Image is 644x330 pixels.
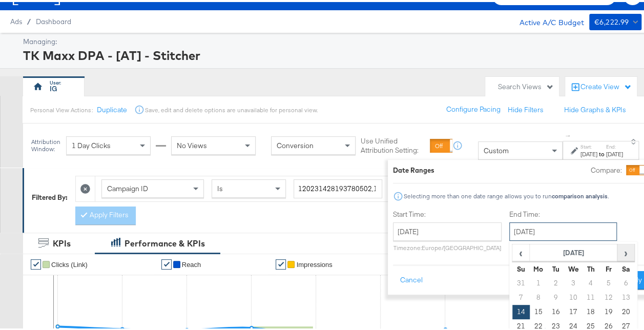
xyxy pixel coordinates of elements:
[31,257,41,267] a: ✔
[597,148,606,156] strong: to
[296,259,332,266] span: Impressions
[547,274,564,288] td: 2
[182,259,201,266] span: Reach
[582,274,599,288] td: 4
[51,259,88,266] span: Clicks (Link)
[512,274,529,288] td: 31
[594,14,629,27] div: €6,222.99
[529,242,617,260] th: [DATE]
[565,303,582,317] td: 17
[547,303,564,317] td: 16
[606,141,623,148] label: End:
[512,288,529,303] td: 7
[564,103,626,113] button: Hide Graphs & KPIs
[217,182,223,191] span: Is
[96,103,127,113] button: Duplicate
[439,98,508,117] button: Configure Pacing
[564,132,573,136] span: ↑
[547,260,564,274] th: Tu
[582,288,599,303] td: 11
[72,139,111,148] span: 1 Day Clicks
[599,288,617,303] td: 12
[393,208,502,217] label: Start Time:
[617,288,634,303] td: 13
[617,274,634,288] td: 6
[599,303,617,317] td: 19
[512,303,529,317] td: 14
[36,15,71,24] a: Dashboard
[10,15,22,24] span: Ads
[580,80,632,90] div: Create View
[582,260,599,274] th: Th
[513,243,529,258] span: ‹
[529,303,547,317] td: 15
[277,139,314,148] span: Conversion
[393,163,434,173] div: Date Ranges
[144,104,317,112] div: Save, edit and delete options are unavailable for personal view.
[177,139,207,148] span: No Views
[508,103,544,113] button: Hide Filters
[22,15,36,24] span: /
[591,163,622,173] label: Compare:
[512,260,529,274] th: Su
[617,243,633,258] span: ›
[552,190,608,198] strong: comparison analysis
[124,236,205,247] div: Performance & KPIs
[403,191,609,198] div: Selecting more than one date range allows you to run .
[484,144,509,153] span: Custom
[294,177,382,196] input: Enter a search term
[529,274,547,288] td: 1
[393,242,502,250] p: Timezone: Europe/[GEOGRAPHIC_DATA]
[23,45,639,62] div: TK Maxx DPA - [AT] - Stitcher
[50,82,57,92] div: IG
[580,148,597,156] div: [DATE]
[509,208,621,217] label: End Time:
[23,35,639,45] div: Managing:
[529,260,547,274] th: Mo
[32,191,68,200] div: Filtered By:
[565,260,582,274] th: We
[599,260,617,274] th: Fr
[53,236,71,247] div: KPIs
[361,134,426,153] label: Use Unified Attribution Setting:
[617,303,634,317] td: 20
[565,288,582,303] td: 10
[509,12,584,27] div: Active A/C Budget
[580,141,597,148] label: Start:
[582,303,599,317] td: 18
[393,269,430,287] button: Cancel
[606,148,623,156] div: [DATE]
[30,104,92,112] div: Personal View Actions:
[276,257,286,267] a: ✔
[31,136,61,151] div: Attribution Window:
[161,257,172,267] a: ✔
[589,12,641,28] button: €6,222.99
[547,288,564,303] td: 9
[498,80,554,90] div: Search Views
[617,260,634,274] th: Sa
[565,274,582,288] td: 3
[599,274,617,288] td: 5
[529,288,547,303] td: 8
[107,182,148,191] span: Campaign ID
